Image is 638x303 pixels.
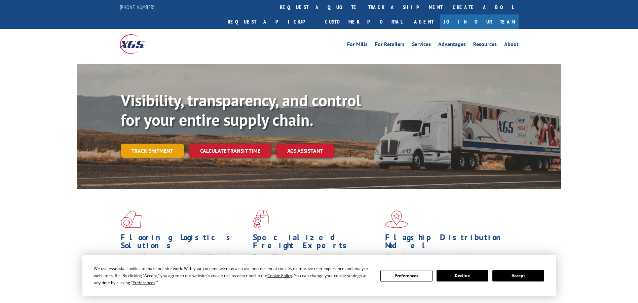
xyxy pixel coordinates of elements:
[120,4,155,10] a: [PHONE_NUMBER]
[253,211,269,228] img: xgs-icon-focused-on-flooring-red
[276,144,334,158] a: XGS ASSISTANT
[133,280,155,286] span: Preferences
[121,233,248,253] h1: Flooring Logistics Solutions
[121,253,248,277] span: As an industry carrier of choice, XGS has brought innovation and dedication to flooring logistics...
[82,255,556,296] div: Cookie Consent Prompt
[121,90,361,130] b: Visibility, transparency, and control for your entire supply chain.
[385,233,512,253] h1: Flagship Distribution Model
[385,211,408,228] img: xgs-icon-flagship-distribution-model-red
[121,211,142,228] img: xgs-icon-total-supply-chain-intelligence-red
[121,144,184,158] a: Track shipment
[267,273,292,278] span: Cookie Policy
[440,14,519,29] a: Join Our Team
[380,270,432,281] button: Preferences
[473,42,497,49] a: Resources
[347,42,368,49] a: For Mills
[223,14,320,29] a: Request a pickup
[253,233,380,253] h1: Specialized Freight Experts
[253,253,380,283] p: From 123 overlength loads to delicate cargo, our experienced staff knows the best way to move you...
[320,14,407,29] a: Customer Portal
[492,270,544,281] button: Accept
[375,42,405,49] a: For Retailers
[438,42,466,49] a: Advantages
[407,14,440,29] a: Agent
[385,253,509,269] span: Our agile distribution network gives you nationwide inventory management on demand.
[504,42,519,49] a: About
[94,265,372,286] div: We use essential cookies to make our site work. With your consent, we may also use non-essential ...
[189,144,271,158] a: Calculate transit time
[437,270,488,281] button: Decline
[412,42,431,49] a: Services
